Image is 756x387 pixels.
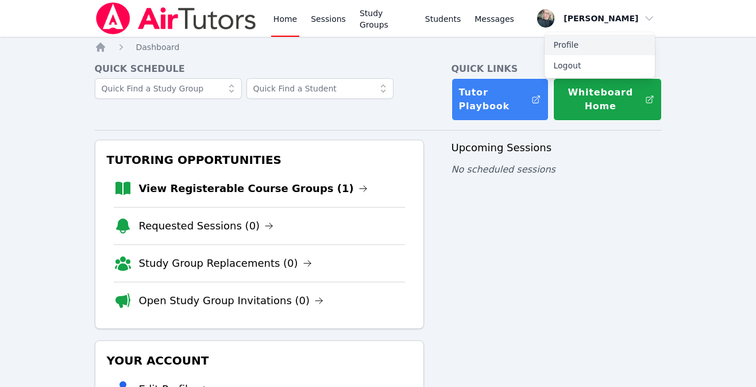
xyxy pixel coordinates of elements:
[95,41,662,53] nav: Breadcrumb
[136,43,180,52] span: Dashboard
[545,35,655,55] a: Profile
[139,181,368,197] a: View Registerable Course Groups (1)
[95,2,257,35] img: Air Tutors
[139,218,274,234] a: Requested Sessions (0)
[105,350,414,371] h3: Your Account
[105,150,414,170] h3: Tutoring Opportunities
[545,55,655,76] button: Logout
[452,78,549,121] a: Tutor Playbook
[136,41,180,53] a: Dashboard
[452,164,556,175] span: No scheduled sessions
[95,78,242,99] input: Quick Find a Study Group
[475,13,514,25] span: Messages
[452,140,662,156] h3: Upcoming Sessions
[246,78,394,99] input: Quick Find a Student
[553,78,662,121] button: Whiteboard Home
[95,62,424,76] h4: Quick Schedule
[139,293,324,309] a: Open Study Group Invitations (0)
[452,62,662,76] h4: Quick Links
[139,255,312,271] a: Study Group Replacements (0)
